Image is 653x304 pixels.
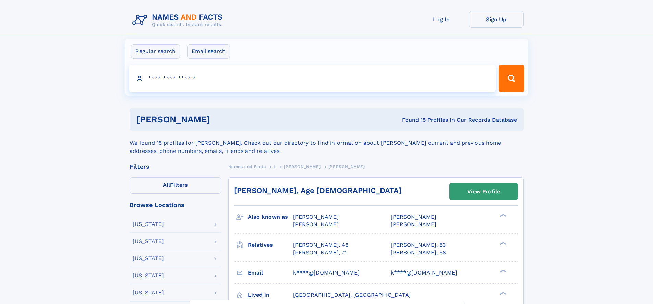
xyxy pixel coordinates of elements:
[391,241,446,249] a: [PERSON_NAME], 53
[163,182,170,188] span: All
[274,162,276,171] a: L
[498,291,507,295] div: ❯
[136,115,306,124] h1: [PERSON_NAME]
[248,267,293,279] h3: Email
[133,273,164,278] div: [US_STATE]
[391,221,436,228] span: [PERSON_NAME]
[498,269,507,273] div: ❯
[234,186,401,195] a: [PERSON_NAME], Age [DEMOGRAPHIC_DATA]
[414,11,469,28] a: Log In
[284,164,321,169] span: [PERSON_NAME]
[248,211,293,223] h3: Also known as
[133,290,164,295] div: [US_STATE]
[467,184,500,199] div: View Profile
[328,164,365,169] span: [PERSON_NAME]
[293,249,347,256] a: [PERSON_NAME], 71
[293,241,349,249] a: [PERSON_NAME], 48
[498,241,507,245] div: ❯
[391,249,446,256] a: [PERSON_NAME], 58
[133,256,164,261] div: [US_STATE]
[274,164,276,169] span: L
[228,162,266,171] a: Names and Facts
[248,239,293,251] h3: Relatives
[131,44,180,59] label: Regular search
[130,177,221,194] label: Filters
[129,65,496,92] input: search input
[130,131,524,155] div: We found 15 profiles for [PERSON_NAME]. Check out our directory to find information about [PERSON...
[133,221,164,227] div: [US_STATE]
[293,214,339,220] span: [PERSON_NAME]
[284,162,321,171] a: [PERSON_NAME]
[133,239,164,244] div: [US_STATE]
[498,213,507,218] div: ❯
[499,65,524,92] button: Search Button
[391,214,436,220] span: [PERSON_NAME]
[130,163,221,170] div: Filters
[293,292,411,298] span: [GEOGRAPHIC_DATA], [GEOGRAPHIC_DATA]
[450,183,518,200] a: View Profile
[293,221,339,228] span: [PERSON_NAME]
[130,202,221,208] div: Browse Locations
[469,11,524,28] a: Sign Up
[306,116,517,124] div: Found 15 Profiles In Our Records Database
[130,11,228,29] img: Logo Names and Facts
[187,44,230,59] label: Email search
[248,289,293,301] h3: Lived in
